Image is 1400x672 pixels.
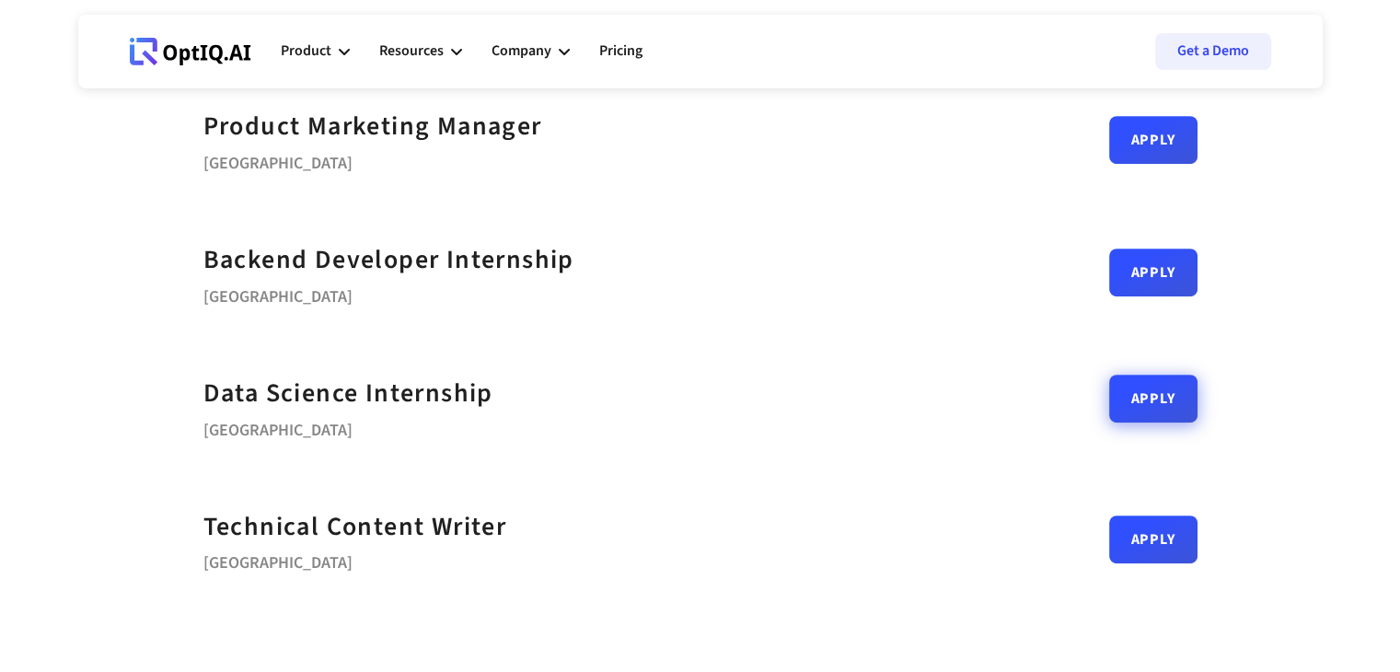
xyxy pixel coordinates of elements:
[281,24,350,79] div: Product
[1109,249,1198,296] a: Apply
[203,106,542,147] a: Product Marketing Manager
[203,506,507,548] a: Technical Content Writer
[599,24,642,79] a: Pricing
[203,147,542,173] div: [GEOGRAPHIC_DATA]
[492,39,551,64] div: Company
[1155,33,1271,70] a: Get a Demo
[203,239,574,281] a: Backend Developer Internship
[1109,375,1198,423] a: Apply
[130,24,251,79] a: Webflow Homepage
[492,24,570,79] div: Company
[203,508,507,545] strong: Technical Content Writer
[1109,116,1198,164] a: Apply
[203,281,574,307] div: [GEOGRAPHIC_DATA]
[203,241,574,278] strong: Backend Developer Internship
[203,414,493,440] div: [GEOGRAPHIC_DATA]
[379,39,444,64] div: Resources
[379,24,462,79] div: Resources
[203,547,507,573] div: [GEOGRAPHIC_DATA]
[130,64,131,65] div: Webflow Homepage
[281,39,331,64] div: Product
[203,373,493,414] a: Data Science Internship
[1109,516,1198,563] a: Apply
[203,375,493,411] strong: Data Science Internship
